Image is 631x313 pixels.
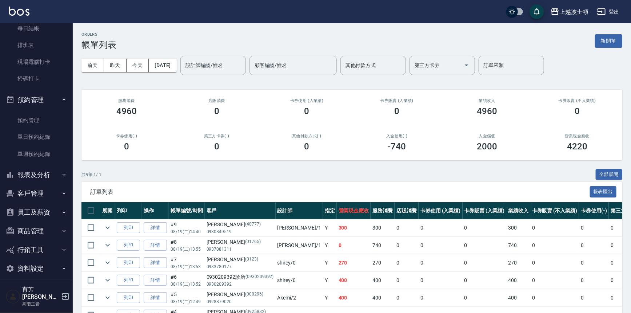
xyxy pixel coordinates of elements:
[323,289,337,306] td: Y
[3,90,70,109] button: 預約管理
[463,202,507,219] th: 卡券販賣 (入業績)
[102,257,113,268] button: expand row
[575,106,580,116] h3: 0
[579,219,609,236] td: 0
[596,169,623,180] button: 全部展開
[117,257,140,269] button: 列印
[395,254,419,271] td: 0
[214,106,219,116] h3: 0
[3,259,70,278] button: 資料設定
[371,272,395,289] td: 400
[100,202,115,219] th: 展開
[90,98,163,103] h3: 服務消費
[81,171,101,178] p: 共 9 筆, 1 / 1
[144,257,167,269] a: 詳情
[115,202,142,219] th: 列印
[116,106,137,116] h3: 4960
[395,272,419,289] td: 0
[171,298,203,305] p: 08/19 (二) 12:49
[506,202,530,219] th: 業績收入
[245,273,274,281] p: (0930209392)
[419,219,463,236] td: 0
[169,237,205,254] td: #8
[541,98,614,103] h2: 卡券販賣 (不入業績)
[371,237,395,254] td: 740
[169,254,205,271] td: #7
[207,228,274,235] p: 0930849519
[3,20,70,37] a: 每日結帳
[463,254,507,271] td: 0
[419,272,463,289] td: 0
[102,240,113,251] button: expand row
[169,272,205,289] td: #6
[3,112,70,129] a: 預約管理
[22,301,59,307] p: 高階主管
[3,240,70,259] button: 行銷工具
[9,7,29,16] img: Logo
[337,219,371,236] td: 300
[144,240,167,251] a: 詳情
[81,40,116,50] h3: 帳單列表
[388,141,406,152] h3: -740
[117,275,140,286] button: 列印
[323,202,337,219] th: 指定
[395,289,419,306] td: 0
[541,134,614,138] h2: 營業現金應收
[207,281,274,287] p: 0930209392
[3,146,70,163] a: 單週預約紀錄
[419,289,463,306] td: 0
[477,106,497,116] h3: 4960
[169,219,205,236] td: #9
[104,59,127,72] button: 昨天
[371,202,395,219] th: 服務消費
[323,219,337,236] td: Y
[304,106,309,116] h3: 0
[506,237,530,254] td: 740
[245,291,263,298] p: (000296)
[117,222,140,234] button: 列印
[180,134,253,138] h2: 第三方卡券(-)
[463,289,507,306] td: 0
[371,289,395,306] td: 400
[207,263,274,270] p: 0983780177
[149,59,176,72] button: [DATE]
[337,202,371,219] th: 營業現金應收
[276,219,323,236] td: [PERSON_NAME] /1
[276,254,323,271] td: shirey /0
[207,246,274,253] p: 0937081311
[530,254,579,271] td: 0
[337,237,371,254] td: 0
[595,37,622,44] a: 新開單
[22,286,59,301] h5: 育芳[PERSON_NAME]
[205,202,276,219] th: 客戶
[590,186,617,197] button: 報表匯出
[590,188,617,195] a: 報表匯出
[271,134,343,138] h2: 其他付款方式(-)
[3,165,70,184] button: 報表及分析
[102,222,113,233] button: expand row
[530,289,579,306] td: 0
[144,222,167,234] a: 詳情
[207,221,274,228] div: [PERSON_NAME]
[463,272,507,289] td: 0
[371,219,395,236] td: 300
[171,263,203,270] p: 08/19 (二) 13:53
[419,237,463,254] td: 0
[530,272,579,289] td: 0
[214,141,219,152] h3: 0
[6,289,20,304] img: Person
[245,256,258,263] p: (0123)
[451,98,523,103] h2: 業績收入
[395,219,419,236] td: 0
[477,141,497,152] h3: 2000
[337,272,371,289] td: 400
[530,4,544,19] button: save
[169,289,205,306] td: #5
[171,246,203,253] p: 08/19 (二) 13:55
[90,188,590,196] span: 訂單列表
[207,273,274,281] div: 0930209392診所
[337,289,371,306] td: 400
[207,238,274,246] div: [PERSON_NAME]
[461,59,472,71] button: Open
[304,141,309,152] h3: 0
